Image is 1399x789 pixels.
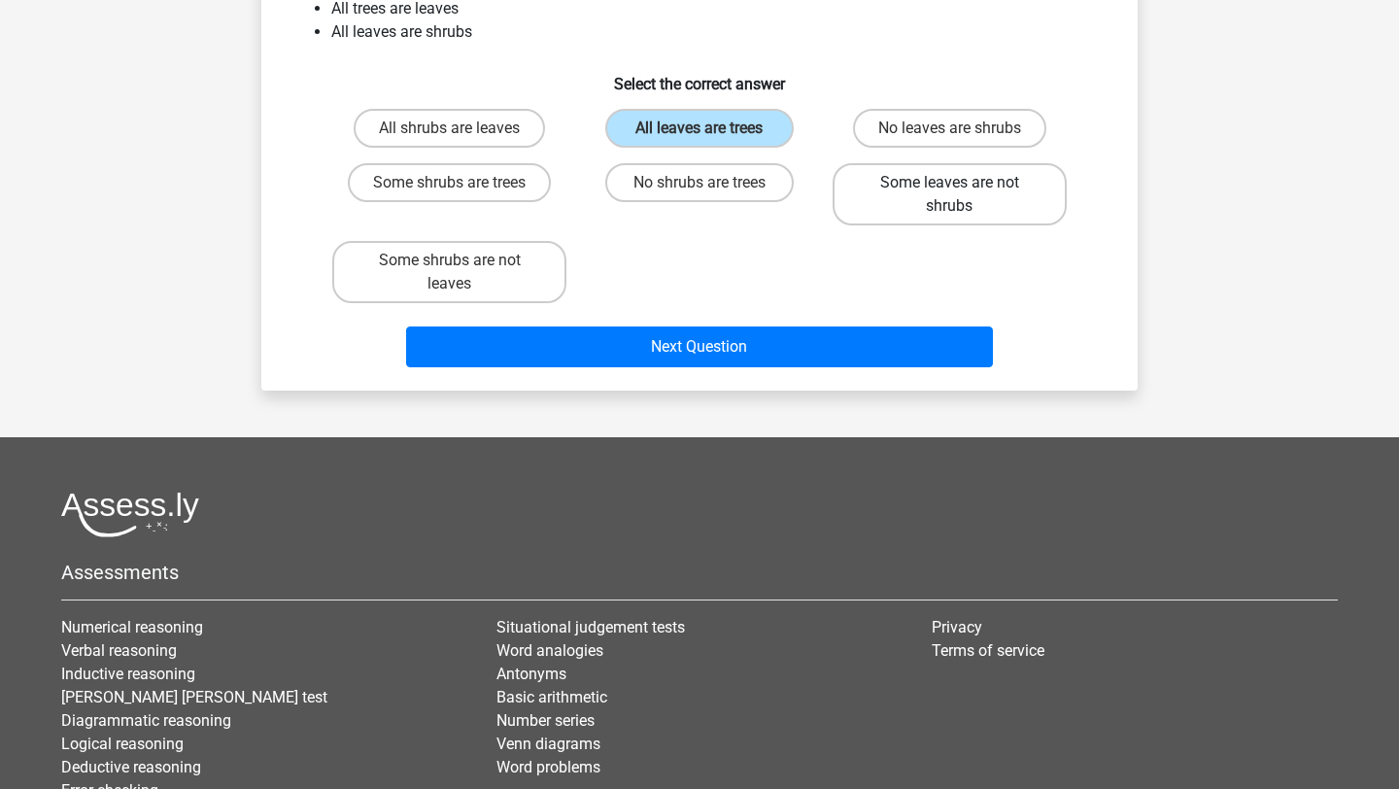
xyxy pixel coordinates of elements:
[605,163,793,202] label: No shrubs are trees
[932,618,982,636] a: Privacy
[496,711,595,730] a: Number series
[496,618,685,636] a: Situational judgement tests
[61,735,184,753] a: Logical reasoning
[61,688,327,706] a: [PERSON_NAME] [PERSON_NAME] test
[853,109,1046,148] label: No leaves are shrubs
[496,688,607,706] a: Basic arithmetic
[61,665,195,683] a: Inductive reasoning
[605,109,793,148] label: All leaves are trees
[496,735,600,753] a: Venn diagrams
[354,109,545,148] label: All shrubs are leaves
[61,758,201,776] a: Deductive reasoning
[61,711,231,730] a: Diagrammatic reasoning
[61,618,203,636] a: Numerical reasoning
[331,20,1107,44] li: All leaves are shrubs
[406,326,994,367] button: Next Question
[61,641,177,660] a: Verbal reasoning
[833,163,1067,225] label: Some leaves are not shrubs
[496,758,600,776] a: Word problems
[496,665,566,683] a: Antonyms
[332,241,566,303] label: Some shrubs are not leaves
[932,641,1044,660] a: Terms of service
[348,163,551,202] label: Some shrubs are trees
[292,59,1107,93] h6: Select the correct answer
[61,492,199,537] img: Assessly logo
[496,641,603,660] a: Word analogies
[61,561,1338,584] h5: Assessments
